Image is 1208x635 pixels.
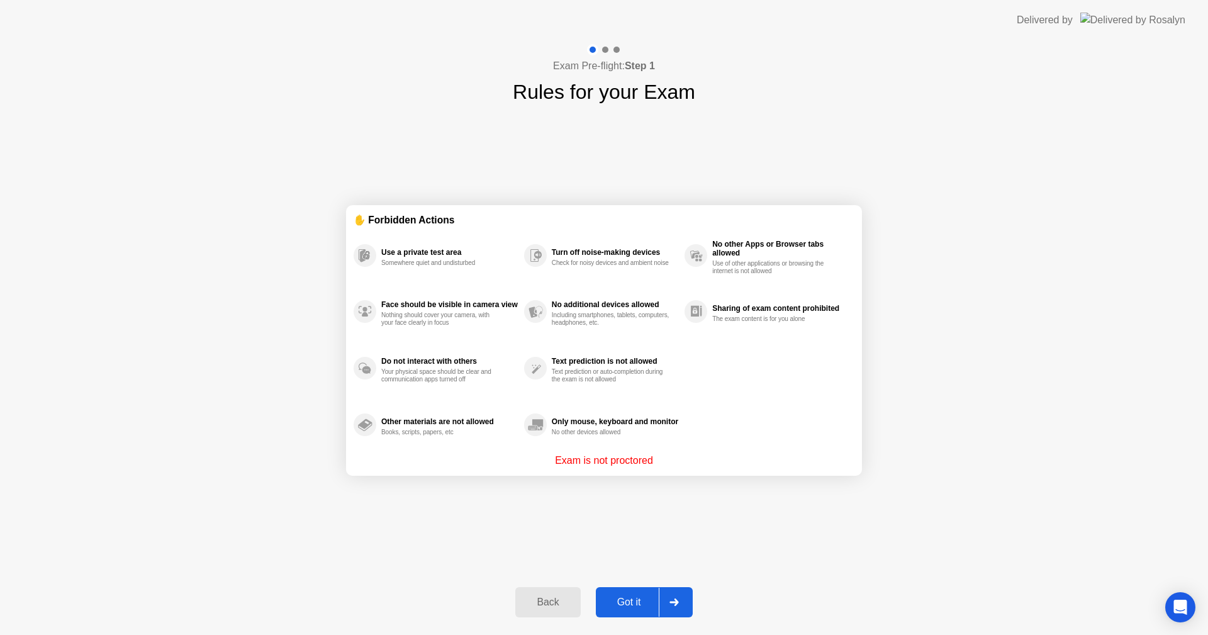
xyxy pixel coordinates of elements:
[555,453,653,468] p: Exam is not proctored
[354,213,854,227] div: ✋ Forbidden Actions
[552,312,671,327] div: Including smartphones, tablets, computers, headphones, etc.
[553,59,655,74] h4: Exam Pre-flight:
[381,368,500,383] div: Your physical space should be clear and communication apps turned off
[515,587,580,617] button: Back
[596,587,693,617] button: Got it
[1080,13,1185,27] img: Delivered by Rosalyn
[552,368,671,383] div: Text prediction or auto-completion during the exam is not allowed
[600,597,659,608] div: Got it
[552,429,671,436] div: No other devices allowed
[625,60,655,71] b: Step 1
[381,357,518,366] div: Do not interact with others
[1017,13,1073,28] div: Delivered by
[712,315,831,323] div: The exam content is for you alone
[1165,592,1195,622] div: Open Intercom Messenger
[552,259,671,267] div: Check for noisy devices and ambient noise
[712,260,831,275] div: Use of other applications or browsing the internet is not allowed
[381,248,518,257] div: Use a private test area
[712,304,848,313] div: Sharing of exam content prohibited
[519,597,576,608] div: Back
[513,77,695,107] h1: Rules for your Exam
[381,417,518,426] div: Other materials are not allowed
[552,357,678,366] div: Text prediction is not allowed
[712,240,848,257] div: No other Apps or Browser tabs allowed
[381,429,500,436] div: Books, scripts, papers, etc
[552,300,678,309] div: No additional devices allowed
[552,417,678,426] div: Only mouse, keyboard and monitor
[381,312,500,327] div: Nothing should cover your camera, with your face clearly in focus
[381,300,518,309] div: Face should be visible in camera view
[381,259,500,267] div: Somewhere quiet and undisturbed
[552,248,678,257] div: Turn off noise-making devices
